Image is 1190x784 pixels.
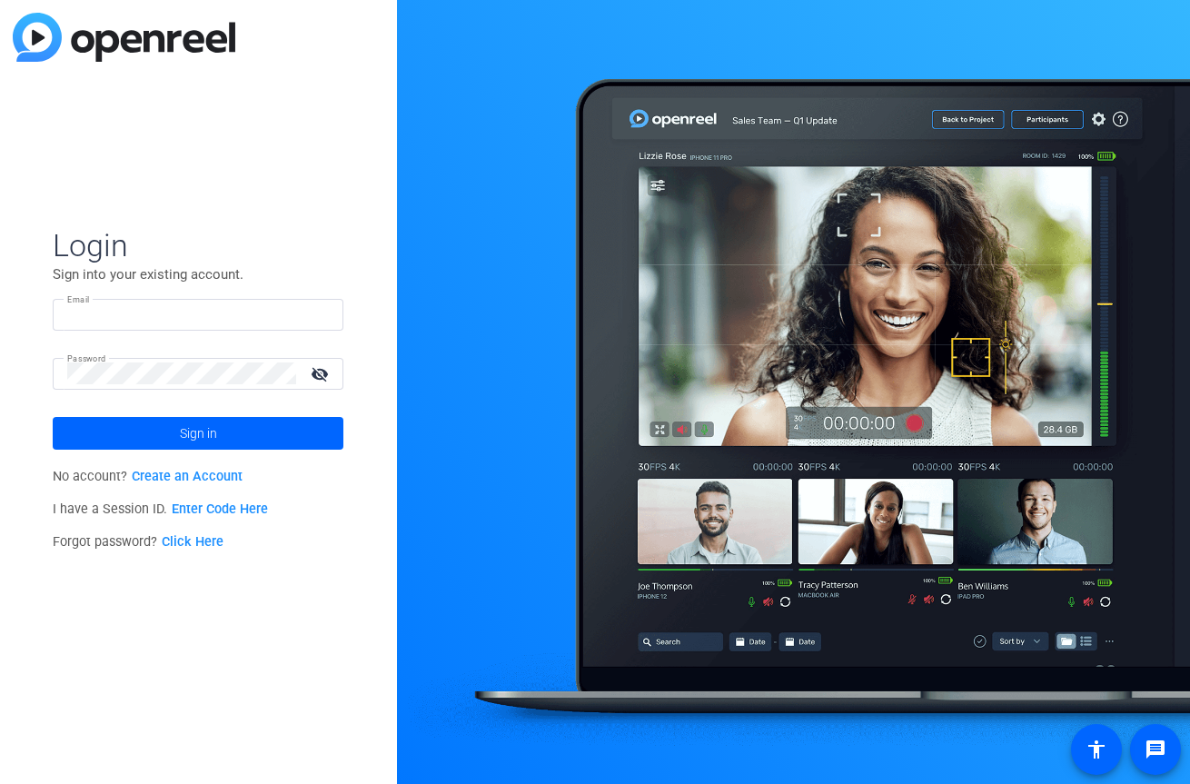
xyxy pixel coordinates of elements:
mat-icon: message [1145,739,1166,760]
span: Forgot password? [53,534,223,550]
span: I have a Session ID. [53,501,268,517]
span: Login [53,226,343,264]
mat-label: Email [67,294,90,304]
p: Sign into your existing account. [53,264,343,284]
span: No account? [53,469,243,484]
input: Enter Email Address [67,303,329,325]
a: Click Here [162,534,223,550]
mat-label: Password [67,353,106,363]
button: Sign in [53,417,343,450]
a: Create an Account [132,469,243,484]
mat-icon: accessibility [1086,739,1107,760]
a: Enter Code Here [172,501,268,517]
img: blue-gradient.svg [13,13,235,62]
mat-icon: visibility_off [300,361,343,387]
span: Sign in [180,411,217,456]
